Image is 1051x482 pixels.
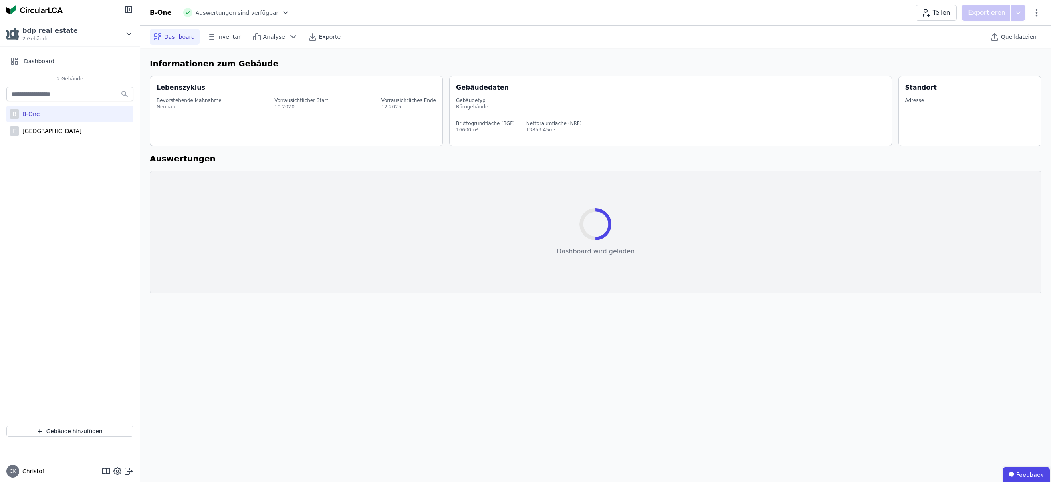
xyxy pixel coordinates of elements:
[263,33,285,41] span: Analyse
[526,120,582,127] div: Nettoraumfläche (NRF)
[10,469,16,474] span: CK
[456,97,885,104] div: Gebäudetyp
[49,76,91,82] span: 2 Gebäude
[916,5,957,21] button: Teilen
[19,467,44,475] span: Christof
[319,33,341,41] span: Exporte
[456,120,515,127] div: Bruttogrundfläche (BGF)
[157,97,222,104] div: Bevorstehende Maßnahme
[6,5,63,14] img: Concular
[150,153,1041,165] h6: Auswertungen
[456,83,892,92] div: Gebäudedaten
[157,104,222,110] div: Neubau
[196,9,279,17] span: Auswertungen sind verfügbar
[10,126,19,136] div: F
[6,426,133,437] button: Gebäude hinzufügen
[456,104,885,110] div: Bürogebäude
[274,104,328,110] div: 10.2020
[381,104,436,110] div: 12.2025
[557,247,635,256] div: Dashboard wird geladen
[150,8,172,18] div: B-One
[456,127,515,133] div: 16600m²
[905,104,924,110] div: --
[24,57,54,65] span: Dashboard
[381,97,436,104] div: Vorrausichtliches Ende
[22,26,78,36] div: bdp real estate
[1001,33,1037,41] span: Quelldateien
[19,110,40,118] div: B-One
[164,33,195,41] span: Dashboard
[526,127,582,133] div: 13853.45m²
[10,109,19,119] div: B
[19,127,81,135] div: [GEOGRAPHIC_DATA]
[274,97,328,104] div: Vorrausichtlicher Start
[968,8,1007,18] p: Exportieren
[22,36,78,42] span: 2 Gebäude
[157,83,205,92] div: Lebenszyklus
[6,28,19,40] img: bdp real estate
[150,58,1041,70] h6: Informationen zum Gebäude
[217,33,241,41] span: Inventar
[905,83,937,92] div: Standort
[905,97,924,104] div: Adresse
